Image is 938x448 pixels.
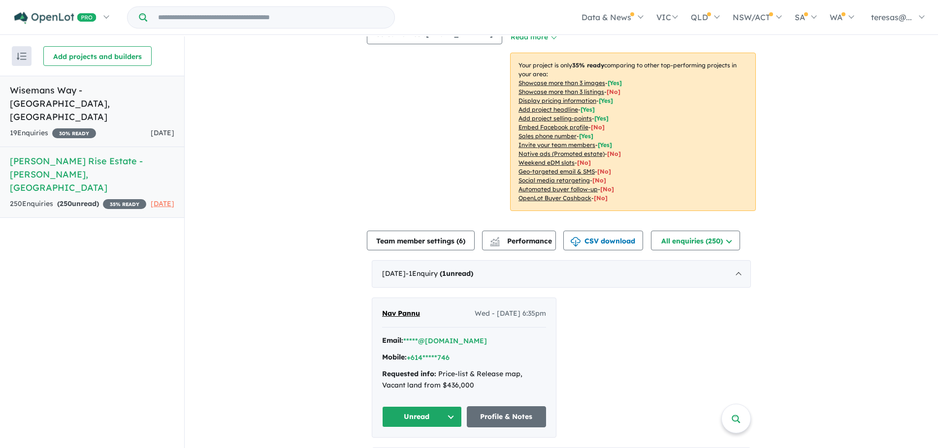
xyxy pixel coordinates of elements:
[510,31,556,43] button: Read more
[382,369,436,378] strong: Requested info:
[563,231,643,250] button: CSV download
[17,53,27,60] img: sort.svg
[518,97,596,104] u: Display pricing information
[367,231,475,250] button: Team member settings (6)
[651,231,740,250] button: All enquiries (250)
[510,53,756,211] p: Your project is only comparing to other top-performing projects in your area: - - - - - - - - - -...
[608,79,622,87] span: [ Yes ]
[382,336,403,345] strong: Email:
[10,84,174,123] h5: Wisemans Way - [GEOGRAPHIC_DATA] , [GEOGRAPHIC_DATA]
[382,406,462,427] button: Unread
[594,115,609,122] span: [ Yes ]
[491,237,552,245] span: Performance
[518,123,588,131] u: Embed Facebook profile
[518,177,590,184] u: Social media retargeting
[581,106,595,113] span: [ Yes ]
[518,88,604,95] u: Showcase more than 3 listings
[518,185,598,193] u: Automated buyer follow-up
[607,88,620,95] span: [ No ]
[518,79,605,87] u: Showcase more than 3 images
[518,115,592,122] u: Add project selling-points
[871,12,912,22] span: teresas@...
[382,309,420,318] span: Nav Pannu
[571,237,581,247] img: download icon
[518,141,595,149] u: Invite your team members
[60,199,72,208] span: 250
[14,12,97,24] img: Openlot PRO Logo White
[518,159,575,166] u: Weekend eDM slots
[475,308,546,320] span: Wed - [DATE] 6:35pm
[599,97,613,104] span: [ Yes ]
[372,260,751,288] div: [DATE]
[572,61,604,69] b: 35 % ready
[57,199,99,208] strong: ( unread)
[103,199,146,209] span: 35 % READY
[440,269,473,278] strong: ( unread)
[577,159,591,166] span: [No]
[382,308,420,320] a: Nav Pannu
[518,132,577,140] u: Sales phone number
[490,240,500,246] img: bar-chart.svg
[382,353,407,361] strong: Mobile:
[151,128,174,137] span: [DATE]
[518,106,578,113] u: Add project headline
[597,168,611,175] span: [No]
[382,368,546,392] div: Price-list & Release map, Vacant land from $436,000
[518,150,605,157] u: Native ads (Promoted estate)
[518,194,591,202] u: OpenLot Buyer Cashback
[10,127,96,139] div: 19 Enquir ies
[442,269,446,278] span: 1
[490,237,499,242] img: line-chart.svg
[151,199,174,208] span: [DATE]
[594,194,608,202] span: [No]
[600,185,614,193] span: [No]
[592,177,606,184] span: [No]
[10,154,174,194] h5: [PERSON_NAME] Rise Estate - [PERSON_NAME] , [GEOGRAPHIC_DATA]
[579,132,593,140] span: [ Yes ]
[10,198,146,210] div: 250 Enquir ies
[467,406,547,427] a: Profile & Notes
[52,128,96,138] span: 30 % READY
[459,237,463,245] span: 6
[518,168,595,175] u: Geo-targeted email & SMS
[406,269,473,278] span: - 1 Enquir y
[598,141,612,149] span: [ Yes ]
[482,231,556,250] button: Performance
[591,123,605,131] span: [ No ]
[43,46,152,66] button: Add projects and builders
[607,150,621,157] span: [No]
[149,7,392,28] input: Try estate name, suburb, builder or developer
